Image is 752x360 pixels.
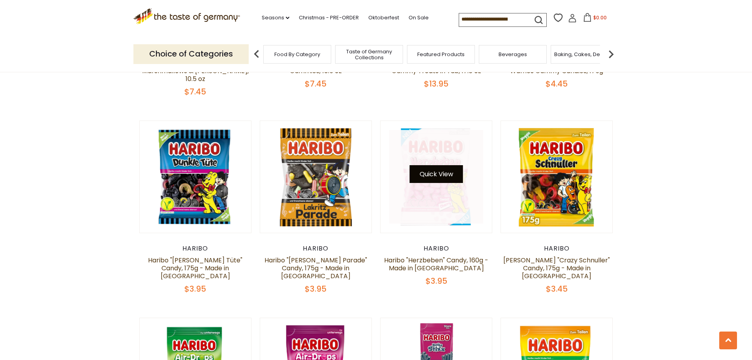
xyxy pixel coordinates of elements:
a: [PERSON_NAME] "Crazy Schnuller" Candy, 175g - Made in [GEOGRAPHIC_DATA] [503,256,610,281]
img: Haribo [260,121,372,233]
img: previous arrow [249,46,264,62]
div: Haribo [380,245,493,253]
a: On Sale [409,13,429,22]
a: Food By Category [274,51,320,57]
a: Baking, Cakes, Desserts [554,51,615,57]
span: $7.45 [305,78,326,89]
a: Taste of Germany Collections [338,49,401,60]
a: Haribo "[PERSON_NAME] Parade" Candy, 175g - Made in [GEOGRAPHIC_DATA] [264,256,367,281]
span: $3.95 [184,283,206,294]
img: Haribo [501,121,613,233]
div: Haribo [501,245,613,253]
a: Oktoberfest [368,13,399,22]
a: Seasons [262,13,289,22]
img: next arrow [603,46,619,62]
span: $7.45 [184,86,206,97]
span: $3.95 [305,283,326,294]
p: Choice of Categories [133,44,249,64]
a: Christmas - PRE-ORDER [299,13,359,22]
a: Haribo "[PERSON_NAME] Tüte" Candy, 175g - Made in [GEOGRAPHIC_DATA] [148,256,242,281]
span: $3.95 [426,275,447,286]
img: Haribo [140,121,251,233]
a: Haribo "Herzbeben" Candy, 160g - Made in [GEOGRAPHIC_DATA] [384,256,488,273]
a: Beverages [499,51,527,57]
span: $0.00 [593,14,607,21]
span: $3.45 [546,283,568,294]
img: Haribo [381,121,492,233]
a: Featured Products [417,51,465,57]
div: Haribo [139,245,252,253]
span: $13.95 [424,78,448,89]
span: $4.45 [546,78,568,89]
button: $0.00 [578,13,612,25]
div: Haribo [260,245,372,253]
button: Quick View [410,165,463,183]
